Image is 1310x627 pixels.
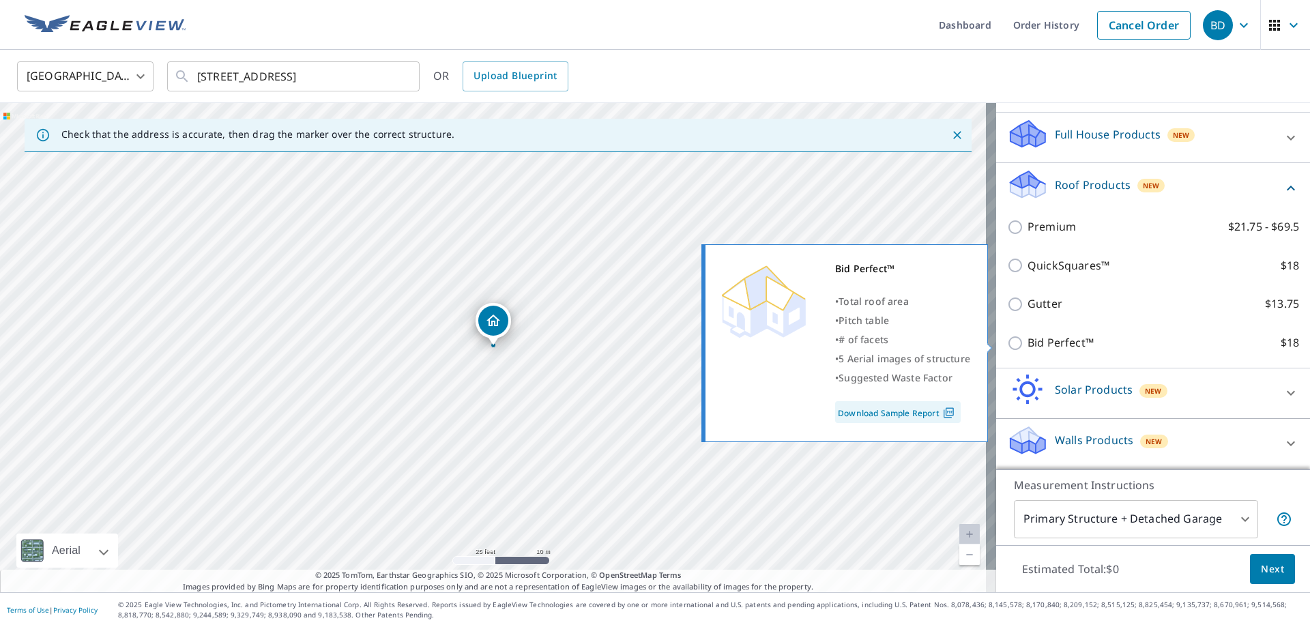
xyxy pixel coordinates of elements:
button: Next [1250,554,1295,585]
div: • [835,311,970,330]
button: Close [948,126,966,144]
span: Suggested Waste Factor [839,371,952,384]
span: # of facets [839,333,888,346]
input: Search by address or latitude-longitude [197,57,392,96]
div: Bid Perfect™ [835,259,970,278]
a: Current Level 20, Zoom In Disabled [959,524,980,544]
div: Solar ProductsNew [1007,374,1299,413]
span: Upload Blueprint [474,68,557,85]
p: Bid Perfect™ [1028,334,1094,351]
p: $21.75 - $69.5 [1228,218,1299,235]
div: • [835,368,970,388]
div: Primary Structure + Detached Garage [1014,500,1258,538]
span: Pitch table [839,314,889,327]
p: Solar Products [1055,381,1133,398]
div: OR [433,61,568,91]
a: Download Sample Report [835,401,961,423]
a: OpenStreetMap [599,570,656,580]
span: © 2025 TomTom, Earthstar Geographics SIO, © 2025 Microsoft Corporation, © [315,570,682,581]
p: Roof Products [1055,177,1131,193]
div: Full House ProductsNew [1007,118,1299,157]
a: Cancel Order [1097,11,1191,40]
p: $13.75 [1265,295,1299,312]
span: Your report will include the primary structure and a detached garage if one exists. [1276,511,1292,527]
div: Aerial [16,534,118,568]
p: Full House Products [1055,126,1161,143]
a: Privacy Policy [53,605,98,615]
div: • [835,292,970,311]
p: $18 [1281,334,1299,351]
p: Estimated Total: $0 [1011,554,1130,584]
span: Next [1261,561,1284,578]
span: Total roof area [839,295,909,308]
p: Walls Products [1055,432,1133,448]
div: Dropped pin, building 1, Residential property, 9312 Braewood Cir Shreveport, LA 71115 [476,303,511,345]
a: Terms of Use [7,605,49,615]
div: Roof ProductsNew [1007,169,1299,207]
p: $18 [1281,257,1299,274]
img: Premium [716,259,811,341]
a: Current Level 20, Zoom Out [959,544,980,565]
p: Premium [1028,218,1076,235]
div: • [835,349,970,368]
p: © 2025 Eagle View Technologies, Inc. and Pictometry International Corp. All Rights Reserved. Repo... [118,600,1303,620]
p: | [7,606,98,614]
span: 5 Aerial images of structure [839,352,970,365]
span: New [1145,385,1162,396]
p: QuickSquares™ [1028,257,1109,274]
a: Upload Blueprint [463,61,568,91]
div: BD [1203,10,1233,40]
p: Check that the address is accurate, then drag the marker over the correct structure. [61,128,454,141]
div: Aerial [48,534,85,568]
div: [GEOGRAPHIC_DATA] [17,57,154,96]
span: New [1143,180,1160,191]
a: Terms [659,570,682,580]
img: Pdf Icon [940,407,958,419]
p: Measurement Instructions [1014,477,1292,493]
span: New [1173,130,1190,141]
p: Gutter [1028,295,1062,312]
div: Walls ProductsNew [1007,424,1299,463]
div: • [835,330,970,349]
span: New [1146,436,1163,447]
img: EV Logo [25,15,186,35]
